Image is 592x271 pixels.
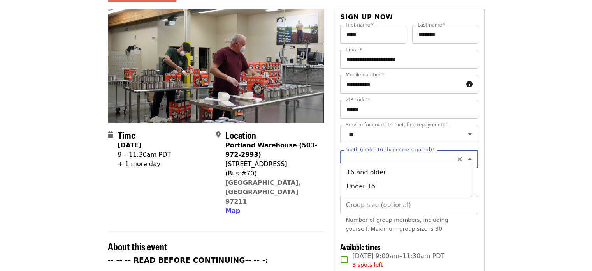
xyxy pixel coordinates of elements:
span: About this event [108,239,167,253]
li: Under 16 [340,179,472,193]
input: Last name [412,25,478,44]
input: ZIP code [340,100,478,119]
div: 9 – 11:30am PDT [118,150,171,159]
input: Email [340,50,478,69]
strong: [DATE] [118,142,142,149]
button: Close [464,154,475,165]
label: Email [346,48,362,52]
span: Available times [340,242,381,252]
button: Map [225,206,240,216]
label: ZIP code [346,97,369,102]
div: + 1 more day [118,159,171,169]
span: Map [225,207,240,214]
input: First name [340,25,406,44]
li: 16 and older [340,165,472,179]
i: circle-info icon [466,81,473,88]
strong: -- -- -- READ BEFORE CONTINUING-- -- -: [108,256,268,264]
span: Number of group members, including yourself. Maximum group size is 30 [346,217,448,232]
span: Sign up now [340,13,393,21]
img: July/Aug/Sept - Portland: Repack/Sort (age 16+) organized by Oregon Food Bank [108,9,324,122]
label: Youth (under 16 chaperone required) [346,147,435,152]
input: [object Object] [340,196,478,214]
i: map-marker-alt icon [216,131,221,138]
span: 3 spots left [352,262,383,268]
label: First name [346,23,374,27]
span: [DATE] 9:00am–11:30am PDT [352,252,444,269]
input: Mobile number [340,75,463,94]
label: Service for court, Tri-met, fine repayment? [346,122,448,127]
label: Mobile number [346,73,384,77]
a: [GEOGRAPHIC_DATA], [GEOGRAPHIC_DATA] 97211 [225,179,301,205]
i: calendar icon [108,131,113,138]
button: Open [464,129,475,140]
label: Last name [418,23,445,27]
button: Clear [454,154,465,165]
strong: Portland Warehouse (503-972-2993) [225,142,318,158]
div: [STREET_ADDRESS] [225,159,318,169]
span: Time [118,128,135,142]
div: (Bus #70) [225,169,318,178]
span: Location [225,128,256,142]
